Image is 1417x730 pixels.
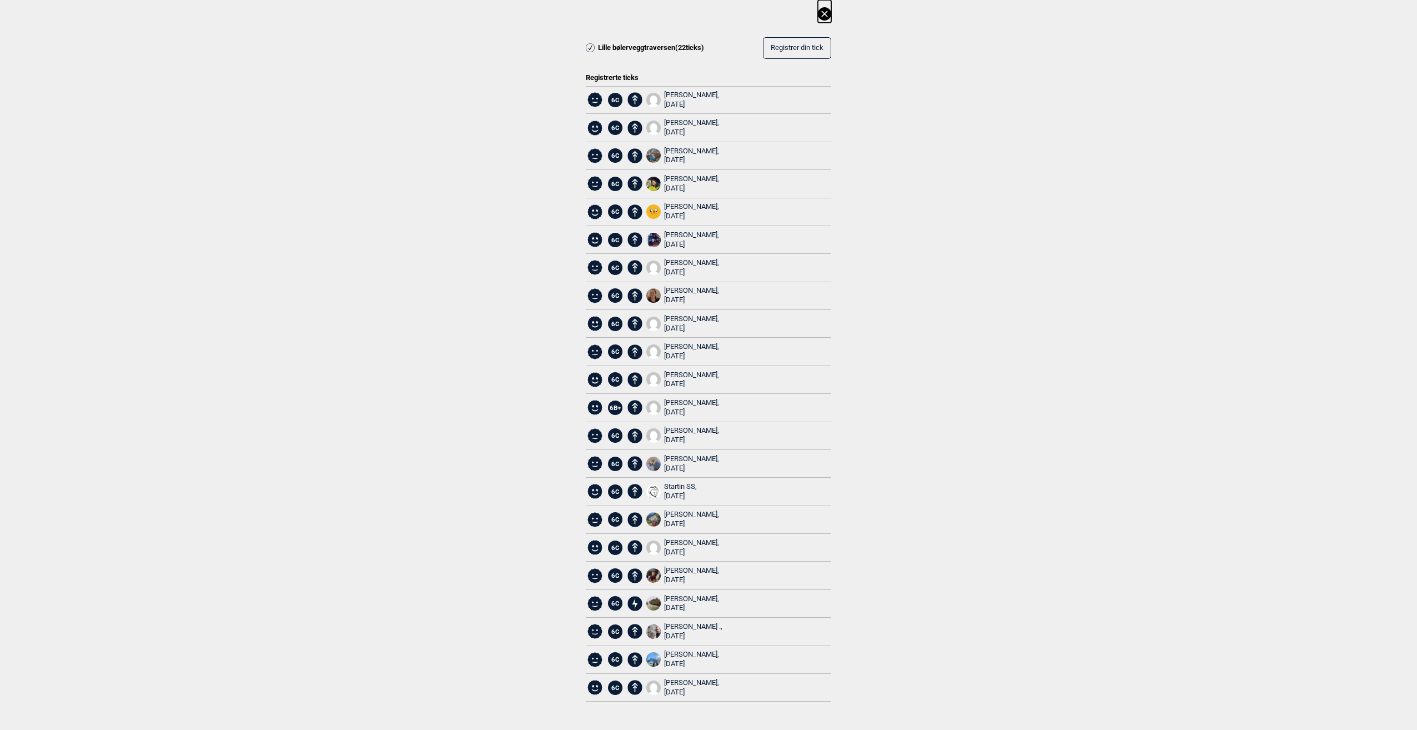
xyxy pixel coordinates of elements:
a: 5996 FDBE A6 AB 4725 B05 C 5 C3 D4 DAF39 E5[PERSON_NAME], [DATE] [646,147,720,166]
img: DSCF8875 [646,233,661,247]
a: IMG 20211009 142121[PERSON_NAME], [DATE] [646,594,720,613]
span: 6C [608,204,622,219]
img: User fallback1 [646,317,661,331]
a: 6 DA4 CD4 F D7 A0 44 DA 98 B6 848 E6 F1776 CC[PERSON_NAME], [DATE] [646,566,720,585]
a: 1000012827[PERSON_NAME], [DATE] [646,286,720,305]
div: [PERSON_NAME], [664,510,719,529]
div: Startin SS, [664,482,697,501]
div: [DATE] [664,184,719,193]
div: [DATE] [664,268,719,277]
div: [DATE] [664,576,719,585]
div: Registrerte ticks [586,66,831,83]
a: User fallback1[PERSON_NAME], [DATE] [646,538,720,557]
span: 6C [608,261,622,275]
div: [DATE] [664,603,719,613]
img: Messenger creation 28c04a0f 8d67 43bc 92ae 4b1b11853f74 [646,512,661,527]
img: IMG 6109 [646,484,661,499]
div: [DATE] [664,100,719,109]
img: User fallback1 [646,121,661,135]
div: [PERSON_NAME], [664,118,719,137]
a: User fallback1[PERSON_NAME], [DATE] [646,91,720,109]
div: [PERSON_NAME], [664,454,719,473]
span: 6C [608,596,622,611]
img: User fallback1 [646,261,661,275]
span: 6C [608,121,622,135]
span: 6C [608,344,622,359]
div: [PERSON_NAME], [664,426,719,445]
div: [DATE] [664,492,697,501]
img: 5996 FDBE A6 AB 4725 B05 C 5 C3 D4 DAF39 E5 [646,148,661,163]
div: [PERSON_NAME], [664,566,719,585]
a: User fallback1[PERSON_NAME], [DATE] [646,314,720,333]
a: 003 C07 AB B062 4 FB8 BC05 056 D5 E127 B57[PERSON_NAME], [DATE] [646,650,720,669]
a: DSCF8875[PERSON_NAME], [DATE] [646,231,720,249]
span: 6C [608,484,622,499]
img: 6 DA4 CD4 F D7 A0 44 DA 98 B6 848 E6 F1776 CC [646,568,661,583]
img: User fallback1 [646,372,661,387]
div: [PERSON_NAME] ., [664,622,722,641]
a: IMG 6109Startin SS, [DATE] [646,482,697,501]
div: [PERSON_NAME], [664,147,719,166]
div: [DATE] [664,632,722,641]
a: User fallback1[PERSON_NAME], [DATE] [646,678,720,697]
img: Jake square [646,204,661,219]
a: Jake square[PERSON_NAME], [DATE] [646,202,720,221]
span: 6C [608,288,622,303]
img: User fallback1 [646,93,661,107]
div: [PERSON_NAME], [664,91,719,109]
span: 6C [608,93,622,107]
a: Messenger creation 28c04a0f 8d67 43bc 92ae 4b1b11853f74[PERSON_NAME], [DATE] [646,510,720,529]
span: 6B+ [608,401,622,415]
div: [DATE] [664,128,719,137]
div: [DATE] [664,240,719,249]
a: 190275891 5735307039843517 253515035280988347 n[PERSON_NAME] ., [DATE] [646,622,723,641]
div: [PERSON_NAME], [664,398,719,417]
div: [DATE] [664,688,719,697]
img: 190275891 5735307039843517 253515035280988347 n [646,624,661,639]
div: [PERSON_NAME], [664,174,719,193]
span: 6C [608,541,622,555]
span: 6C [608,568,622,583]
div: [PERSON_NAME], [664,258,719,277]
a: User fallback1[PERSON_NAME], [DATE] [646,118,720,137]
a: User fallback1[PERSON_NAME], [DATE] [646,258,720,277]
div: [DATE] [664,464,719,473]
a: EBD905 DC 060 E 4890 983 D 9 B7 DC4 C844 CA[PERSON_NAME], [DATE] [646,174,720,193]
div: [DATE] [664,548,719,557]
div: [DATE] [664,296,719,305]
div: [DATE] [664,324,719,333]
a: User fallback1[PERSON_NAME], [DATE] [646,371,720,389]
div: [DATE] [664,212,719,221]
span: 6C [608,512,622,527]
span: Registrer din tick [771,44,823,52]
img: User fallback1 [646,428,661,443]
span: 6C [608,428,622,443]
div: [DATE] [664,408,719,417]
a: User fallback1[PERSON_NAME], [DATE] [646,398,720,417]
div: [DATE] [664,156,719,165]
span: Lille bølerveggtraversen ( 22 ticks) [598,43,704,53]
img: User fallback1 [646,344,661,359]
a: User fallback1[PERSON_NAME], [DATE] [646,426,720,445]
div: [DATE] [664,436,719,445]
span: 6C [608,177,622,191]
span: 6C [608,681,622,695]
div: [PERSON_NAME], [664,538,719,557]
a: User fallback1[PERSON_NAME], [DATE] [646,342,720,361]
span: 6C [608,372,622,387]
span: 6C [608,624,622,639]
a: 3 ED163 A0 B406 4 C21 A116 420 AA40 AB3 C7[PERSON_NAME], [DATE] [646,454,720,473]
div: [PERSON_NAME], [664,650,719,669]
img: User fallback1 [646,681,661,695]
div: [PERSON_NAME], [664,678,719,697]
img: EBD905 DC 060 E 4890 983 D 9 B7 DC4 C844 CA [646,177,661,191]
img: 003 C07 AB B062 4 FB8 BC05 056 D5 E127 B57 [646,652,661,667]
div: [PERSON_NAME], [664,342,719,361]
span: 6C [608,652,622,667]
span: 6C [608,233,622,247]
img: 3 ED163 A0 B406 4 C21 A116 420 AA40 AB3 C7 [646,457,661,471]
span: 6C [608,457,622,471]
img: User fallback1 [646,541,661,555]
div: [DATE] [664,659,719,669]
span: 6C [608,148,622,163]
